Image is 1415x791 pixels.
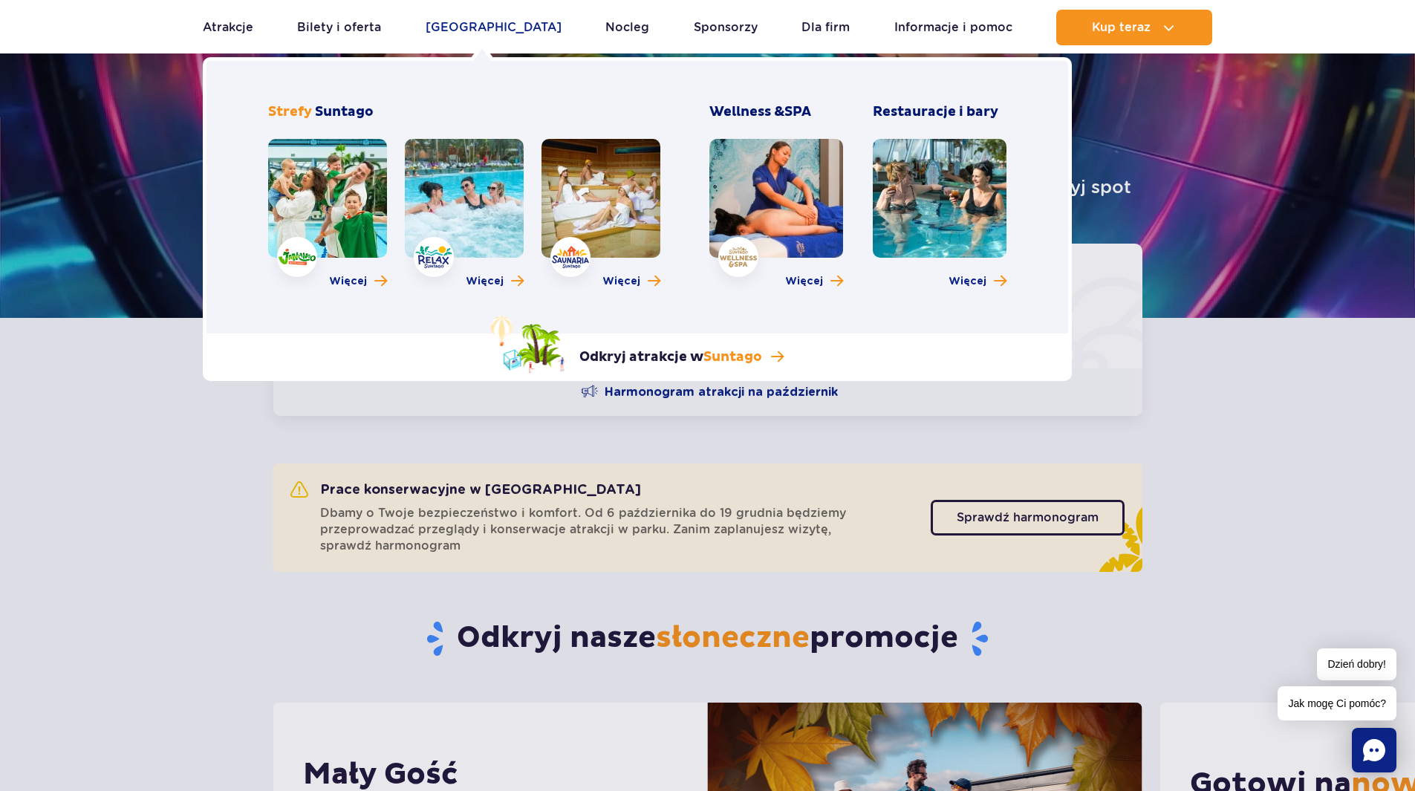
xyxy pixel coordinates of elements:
[703,348,762,365] span: Suntago
[709,103,811,120] span: Wellness &
[801,10,850,45] a: Dla firm
[466,274,524,289] a: Więcej o strefie Relax
[490,316,784,374] a: Odkryj atrakcje wSuntago
[1278,686,1396,720] span: Jak mogę Ci pomóc?
[1092,21,1151,34] span: Kup teraz
[268,103,312,120] span: Strefy
[949,274,1006,289] a: Więcej o Restauracje i bary
[579,348,762,366] p: Odkryj atrakcje w
[894,10,1012,45] a: Informacje i pomoc
[1317,648,1396,680] span: Dzień dobry!
[784,103,811,120] span: SPA
[602,274,640,289] span: Więcej
[466,274,504,289] span: Więcej
[873,103,1006,121] h3: Restauracje i bary
[203,10,253,45] a: Atrakcje
[426,10,562,45] a: [GEOGRAPHIC_DATA]
[315,103,374,120] span: Suntago
[1056,10,1212,45] button: Kup teraz
[1352,728,1396,772] div: Chat
[329,274,387,289] a: Więcej o strefie Jamango
[605,10,649,45] a: Nocleg
[785,274,823,289] span: Więcej
[694,10,758,45] a: Sponsorzy
[949,274,986,289] span: Więcej
[602,274,660,289] a: Więcej o strefie Saunaria
[785,274,843,289] a: Więcej o Wellness & SPA
[329,274,367,289] span: Więcej
[297,10,381,45] a: Bilety i oferta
